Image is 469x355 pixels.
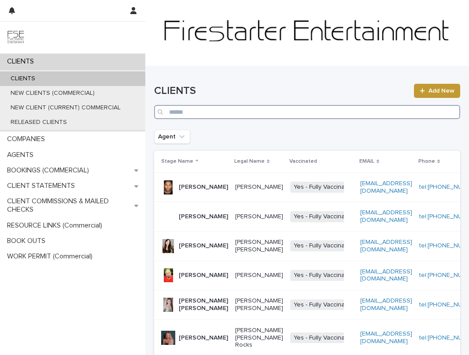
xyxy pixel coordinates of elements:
[4,252,100,261] p: WORK PERMIT (Commercial)
[179,272,228,279] p: [PERSON_NAME]
[154,85,409,97] h1: CLIENTS
[235,239,283,254] p: [PERSON_NAME] [PERSON_NAME]
[428,88,454,94] span: Add New
[154,105,460,119] input: Search
[4,135,52,143] p: COMPANIES
[289,157,317,166] p: Vaccinated
[235,327,283,349] p: [PERSON_NAME] [PERSON_NAME] Rocks
[290,299,358,310] span: Yes - Fully Vaccinated
[4,75,42,82] p: CLIENTS
[179,242,228,250] p: [PERSON_NAME]
[4,197,134,214] p: CLIENT COMMISSIONS & MAILED CHECKS
[234,157,265,166] p: Legal Name
[290,211,358,222] span: Yes - Fully Vaccinated
[4,221,109,230] p: RESOURCE LINKS (Commercial)
[414,84,460,98] a: Add New
[359,157,374,166] p: EMAIL
[290,270,358,281] span: Yes - Fully Vaccinated
[4,104,128,112] p: NEW CLIENT (CURRENT) COMMERCIAL
[360,331,412,344] a: [EMAIL_ADDRESS][DOMAIN_NAME]
[360,298,412,311] a: [EMAIL_ADDRESS][DOMAIN_NAME]
[360,209,412,223] a: [EMAIL_ADDRESS][DOMAIN_NAME]
[235,213,283,220] p: [PERSON_NAME]
[4,90,102,97] p: NEW CLIENTS (COMMERCIAL)
[7,29,25,46] img: 9JgRvJ3ETPGCJDhvPVA5
[235,183,283,191] p: [PERSON_NAME]
[360,269,412,282] a: [EMAIL_ADDRESS][DOMAIN_NAME]
[161,157,193,166] p: Stage Name
[179,334,228,342] p: [PERSON_NAME]
[418,157,435,166] p: Phone
[179,183,228,191] p: [PERSON_NAME]
[235,297,283,312] p: [PERSON_NAME] [PERSON_NAME]
[179,213,228,220] p: [PERSON_NAME]
[360,180,412,194] a: [EMAIL_ADDRESS][DOMAIN_NAME]
[4,57,41,66] p: CLIENTS
[4,237,52,245] p: BOOK OUTS
[360,239,412,253] a: [EMAIL_ADDRESS][DOMAIN_NAME]
[4,119,74,126] p: RELEASED CLIENTS
[235,272,283,279] p: [PERSON_NAME]
[290,333,358,344] span: Yes - Fully Vaccinated
[4,166,96,175] p: BOOKINGS (COMMERCIAL)
[154,130,190,144] button: Agent
[290,182,358,193] span: Yes - Fully Vaccinated
[179,297,228,312] p: [PERSON_NAME] [PERSON_NAME]
[290,240,358,251] span: Yes - Fully Vaccinated
[4,182,82,190] p: CLIENT STATEMENTS
[4,151,41,159] p: AGENTS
